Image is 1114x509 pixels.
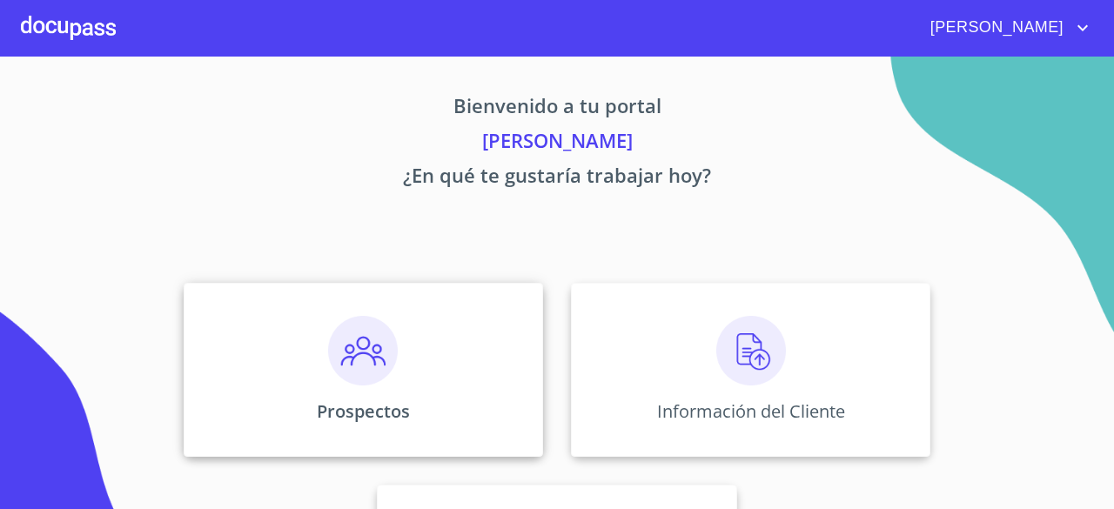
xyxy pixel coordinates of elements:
[716,316,786,385] img: carga.png
[328,316,398,385] img: prospectos.png
[917,14,1093,42] button: account of current user
[21,126,1093,161] p: [PERSON_NAME]
[657,399,845,423] p: Información del Cliente
[21,91,1093,126] p: Bienvenido a tu portal
[917,14,1072,42] span: [PERSON_NAME]
[21,161,1093,196] p: ¿En qué te gustaría trabajar hoy?
[317,399,410,423] p: Prospectos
